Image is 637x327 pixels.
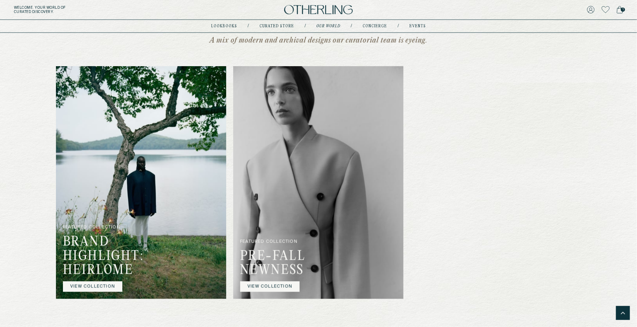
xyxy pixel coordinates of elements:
[617,5,623,15] a: 1
[240,250,312,282] h2: PRE-FALL NEWNESS
[351,23,352,29] div: /
[233,66,403,299] img: common shop
[56,66,226,299] img: common shop
[284,5,353,15] img: logo
[316,25,340,28] a: Our world
[305,23,306,29] div: /
[14,6,197,14] h5: Welcome . Your world of curated discovery.
[63,225,134,235] p: FEATURED COLLECTION
[398,23,399,29] div: /
[248,23,249,29] div: /
[363,25,387,28] a: concierge
[621,8,625,12] span: 1
[259,25,294,28] a: Curated store
[63,235,134,281] h2: BRAND HIGHLIGHT: HEIRLOME
[409,25,426,28] a: events
[211,25,237,28] a: lookbooks
[182,36,455,45] p: A mix of modern and archival designs our curatorial team is eyeing.
[63,282,122,292] a: VIEW COLLECTION
[240,282,300,292] a: VIEW COLLECTION
[240,239,312,250] p: FEATURED COLLECTION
